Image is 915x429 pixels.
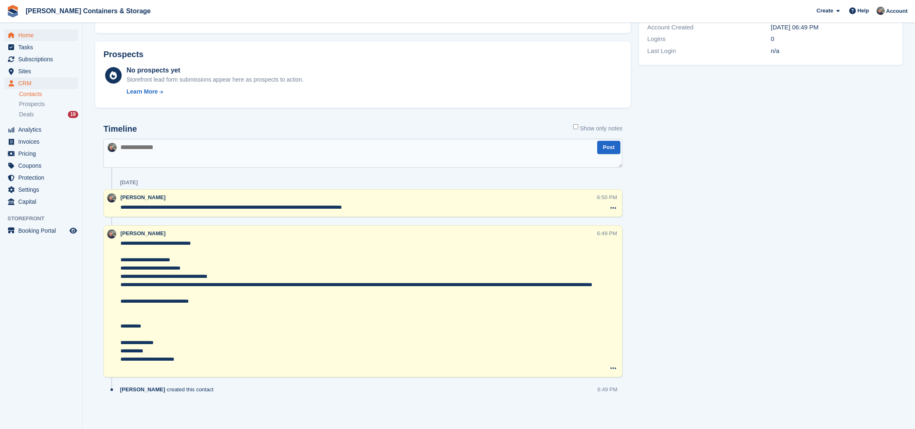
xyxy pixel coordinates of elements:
[598,386,617,393] div: 6:49 PM
[4,41,78,53] a: menu
[18,225,68,236] span: Booking Portal
[18,160,68,171] span: Coupons
[573,124,622,133] label: Show only notes
[4,148,78,159] a: menu
[18,53,68,65] span: Subscriptions
[127,75,304,84] div: Storefront lead form submissions appear here as prospects to action.
[771,23,895,32] div: [DATE] 06:49 PM
[68,226,78,236] a: Preview store
[4,124,78,135] a: menu
[647,23,771,32] div: Account Created
[127,65,304,75] div: No prospects yet
[4,136,78,147] a: menu
[18,41,68,53] span: Tasks
[573,124,578,129] input: Show only notes
[19,111,34,118] span: Deals
[107,229,116,239] img: Adam Greenhalgh
[127,87,158,96] div: Learn More
[19,100,78,108] a: Prospects
[18,172,68,183] span: Protection
[597,229,617,237] div: 6:49 PM
[108,143,117,152] img: Adam Greenhalgh
[22,4,154,18] a: [PERSON_NAME] Containers & Storage
[103,50,144,59] h2: Prospects
[4,77,78,89] a: menu
[4,172,78,183] a: menu
[120,194,166,200] span: [PERSON_NAME]
[120,386,218,393] div: created this contact
[18,148,68,159] span: Pricing
[120,386,165,393] span: [PERSON_NAME]
[771,34,895,44] div: 0
[877,7,885,15] img: Adam Greenhalgh
[4,53,78,65] a: menu
[68,111,78,118] div: 19
[18,184,68,195] span: Settings
[597,193,617,201] div: 6:50 PM
[18,196,68,207] span: Capital
[857,7,869,15] span: Help
[120,179,138,186] div: [DATE]
[120,230,166,236] span: [PERSON_NAME]
[18,136,68,147] span: Invoices
[4,184,78,195] a: menu
[771,46,895,56] div: n/a
[647,46,771,56] div: Last Login
[127,87,304,96] a: Learn More
[647,34,771,44] div: Logins
[19,110,78,119] a: Deals 19
[4,160,78,171] a: menu
[103,124,137,134] h2: Timeline
[107,193,116,202] img: Adam Greenhalgh
[886,7,908,15] span: Account
[7,5,19,17] img: stora-icon-8386f47178a22dfd0bd8f6a31ec36ba5ce8667c1dd55bd0f319d3a0aa187defe.svg
[817,7,833,15] span: Create
[7,214,82,223] span: Storefront
[19,100,45,108] span: Prospects
[4,225,78,236] a: menu
[19,90,78,98] a: Contacts
[18,65,68,77] span: Sites
[4,65,78,77] a: menu
[18,77,68,89] span: CRM
[4,196,78,207] a: menu
[18,124,68,135] span: Analytics
[18,29,68,41] span: Home
[597,141,620,154] button: Post
[4,29,78,41] a: menu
